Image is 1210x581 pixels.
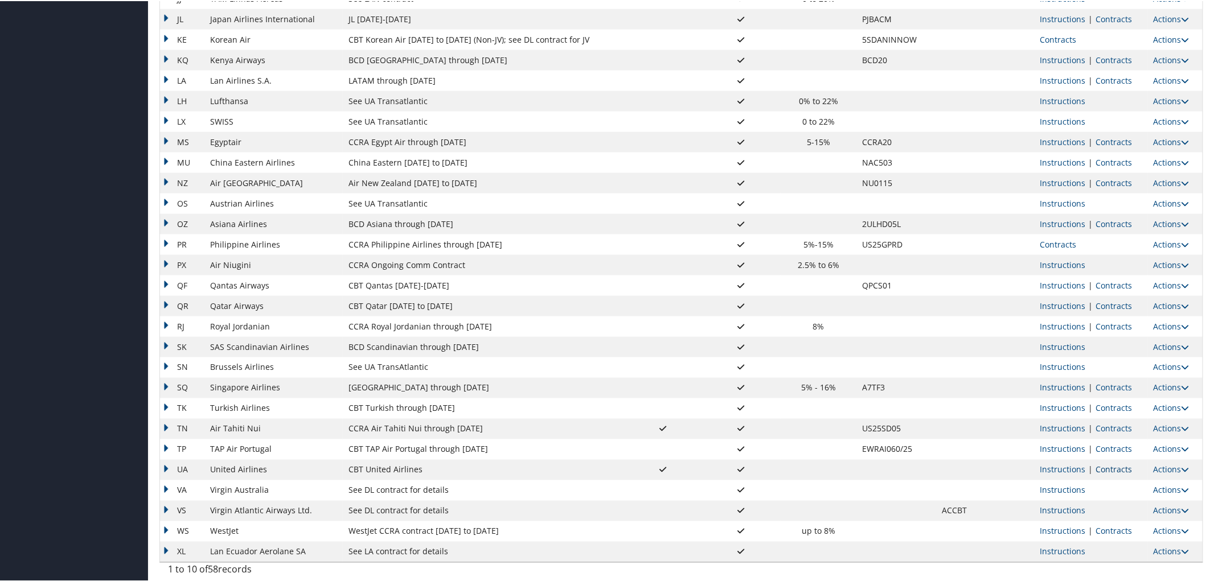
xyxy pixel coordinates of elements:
span: | [1085,176,1096,187]
a: View Contracts [1040,33,1076,44]
div: 1 to 10 of records [168,562,412,581]
td: TP [160,438,204,459]
a: Actions [1154,463,1190,474]
td: Turkish Airlines [204,397,343,418]
td: Lufthansa [204,90,343,110]
td: CBT Qantas [DATE]-[DATE] [343,274,625,295]
td: KE [160,28,204,49]
td: CBT TAP Air Portugal through [DATE] [343,438,625,459]
td: NAC503 [856,151,936,172]
a: Actions [1154,361,1190,372]
td: CCRA20 [856,131,936,151]
span: | [1085,13,1096,23]
a: View Contracts [1096,176,1132,187]
a: View Contracts [1096,422,1132,433]
a: Actions [1154,545,1190,556]
td: 2ULHD05L [856,213,936,233]
td: WestJet [204,520,343,541]
td: WS [160,520,204,541]
td: 5-15% [781,131,857,151]
a: View Contracts [1096,443,1132,454]
span: | [1085,525,1096,535]
a: View Contracts [1096,320,1132,331]
td: See DL contract for details [343,500,625,520]
a: Actions [1154,94,1190,105]
td: CBT United Airlines [343,459,625,479]
td: OS [160,192,204,213]
td: LATAM through [DATE] [343,69,625,90]
a: View Contracts [1096,13,1132,23]
span: | [1085,74,1096,85]
td: CCRA Royal Jordanian through [DATE] [343,315,625,336]
td: up to 8% [781,520,857,541]
a: View Ticketing Instructions [1040,94,1085,105]
td: Qatar Airways [204,295,343,315]
td: NU0115 [856,172,936,192]
td: See UA Transatlantic [343,192,625,213]
td: PJBACM [856,8,936,28]
td: UA [160,459,204,479]
a: Actions [1154,13,1190,23]
a: View Contracts [1096,156,1132,167]
a: Actions [1154,197,1190,208]
a: View Ticketing Instructions [1040,135,1085,146]
a: View Ticketing Instructions [1040,463,1085,474]
a: View Ticketing Instructions [1040,197,1085,208]
a: View Contracts [1096,279,1132,290]
a: Actions [1154,402,1190,413]
a: View Ticketing Instructions [1040,217,1085,228]
td: RJ [160,315,204,336]
td: BCD Scandinavian through [DATE] [343,336,625,356]
a: Actions [1154,217,1190,228]
td: 5% - 16% [781,377,857,397]
td: 5%-15% [781,233,857,254]
td: PX [160,254,204,274]
a: View Contracts [1040,238,1076,249]
td: CBT Turkish through [DATE] [343,397,625,418]
a: Actions [1154,279,1190,290]
td: Japan Airlines International [204,8,343,28]
td: OZ [160,213,204,233]
td: US25SD05 [856,418,936,438]
a: Actions [1154,156,1190,167]
td: United Airlines [204,459,343,479]
td: China Eastern [DATE] to [DATE] [343,151,625,172]
a: View Contracts [1096,74,1132,85]
a: View Ticketing Instructions [1040,525,1085,535]
span: | [1085,279,1096,290]
a: View Ticketing Instructions [1040,320,1085,331]
td: US25GPRD [856,233,936,254]
td: Royal Jordanian [204,315,343,336]
td: China Eastern Airlines [204,151,343,172]
span: | [1085,381,1096,392]
a: View Ticketing Instructions [1040,53,1085,64]
td: Lan Airlines S.A. [204,69,343,90]
td: JL [DATE]-[DATE] [343,8,625,28]
a: Actions [1154,53,1190,64]
span: | [1085,299,1096,310]
td: QF [160,274,204,295]
td: QR [160,295,204,315]
td: Egyptair [204,131,343,151]
td: BCD [GEOGRAPHIC_DATA] through [DATE] [343,49,625,69]
td: Singapore Airlines [204,377,343,397]
span: | [1085,217,1096,228]
td: Air [GEOGRAPHIC_DATA] [204,172,343,192]
span: 58 [208,562,218,575]
a: View Ticketing Instructions [1040,258,1085,269]
a: Actions [1154,238,1190,249]
span: | [1085,320,1096,331]
td: Qantas Airways [204,274,343,295]
a: Actions [1154,422,1190,433]
a: View Ticketing Instructions [1040,13,1085,23]
td: KQ [160,49,204,69]
td: Asiana Airlines [204,213,343,233]
td: Air Tahiti Nui [204,418,343,438]
span: | [1085,156,1096,167]
td: Virgin Atlantic Airways Ltd. [204,500,343,520]
a: Actions [1154,74,1190,85]
td: LX [160,110,204,131]
td: Kenya Airways [204,49,343,69]
td: BCD Asiana through [DATE] [343,213,625,233]
a: View Ticketing Instructions [1040,74,1085,85]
